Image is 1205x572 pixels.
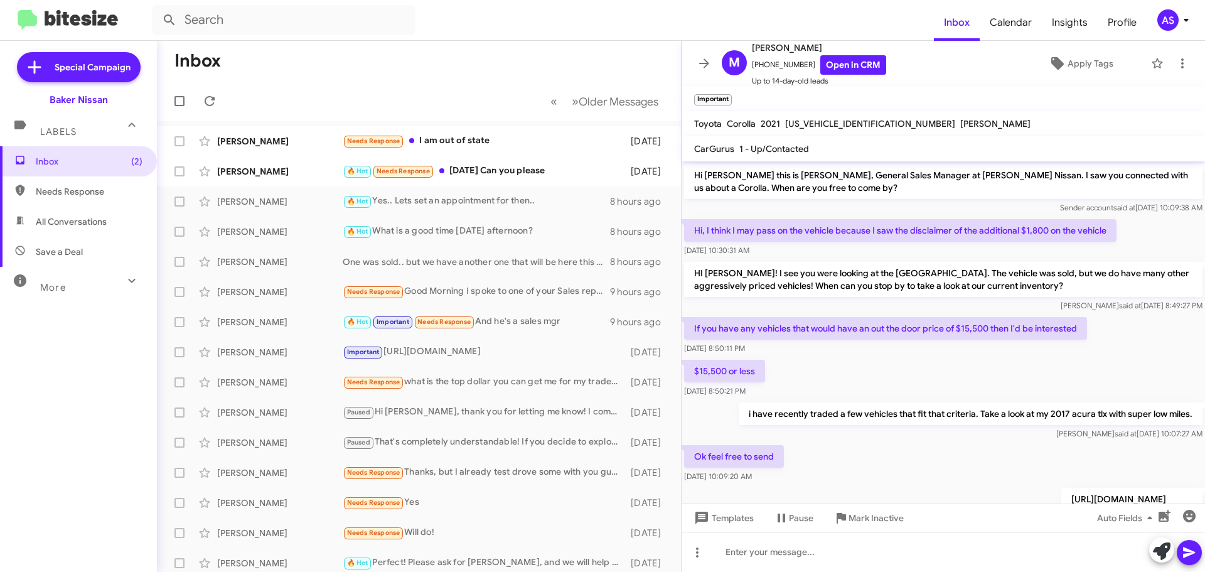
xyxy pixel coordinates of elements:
[684,164,1202,199] p: Hi [PERSON_NAME] this is [PERSON_NAME], General Sales Manager at [PERSON_NAME] Nissan. I saw you ...
[174,51,221,71] h1: Inbox
[684,472,752,481] span: [DATE] 10:09:20 AM
[217,165,343,178] div: [PERSON_NAME]
[36,155,142,168] span: Inbox
[694,143,734,154] span: CarGurus
[624,436,671,449] div: [DATE]
[1042,4,1098,41] a: Insights
[752,40,886,55] span: [PERSON_NAME]
[1060,203,1202,212] span: Sender account [DATE] 10:09:38 AM
[55,61,131,73] span: Special Campaign
[1087,507,1167,529] button: Auto Fields
[377,318,409,326] span: Important
[694,118,722,129] span: Toyota
[36,246,83,258] span: Save a Deal
[1157,9,1179,31] div: AS
[343,315,610,329] div: And he's a sales mgr
[610,316,671,328] div: 9 hours ago
[624,346,671,359] div: [DATE]
[682,507,764,529] button: Templates
[347,167,368,175] span: 🔥 Hot
[684,262,1202,297] p: HI [PERSON_NAME]! I see you were looking at the [GEOGRAPHIC_DATA]. The vehicle was sold, but we d...
[692,507,754,529] span: Templates
[217,256,343,268] div: [PERSON_NAME]
[764,507,823,529] button: Pause
[347,137,400,145] span: Needs Response
[1119,301,1141,310] span: said at
[624,135,671,148] div: [DATE]
[624,467,671,479] div: [DATE]
[1147,9,1191,31] button: AS
[752,55,886,75] span: [PHONE_NUMBER]
[217,436,343,449] div: [PERSON_NAME]
[1016,52,1145,75] button: Apply Tags
[1113,203,1135,212] span: said at
[785,118,955,129] span: [US_VEHICLE_IDENTIFICATION_NUMBER]
[343,375,624,389] div: what is the top dollar you can get me for my trade for this vehicle
[347,288,400,296] span: Needs Response
[789,507,813,529] span: Pause
[347,438,370,446] span: Paused
[347,468,400,477] span: Needs Response
[1098,4,1147,41] span: Profile
[610,256,671,268] div: 8 hours ago
[40,282,66,293] span: More
[343,526,624,540] div: Will do!
[417,318,471,326] span: Needs Response
[347,378,400,386] span: Needs Response
[1068,52,1113,75] span: Apply Tags
[1097,507,1157,529] span: Auto Fields
[347,197,368,205] span: 🔥 Hot
[820,55,886,75] a: Open in CRM
[217,527,343,539] div: [PERSON_NAME]
[17,52,141,82] a: Special Campaign
[752,75,886,87] span: Up to 14-day-old leads
[217,557,343,569] div: [PERSON_NAME]
[40,126,77,138] span: Labels
[544,89,666,114] nav: Page navigation example
[1056,429,1202,438] span: [PERSON_NAME] [DATE] 10:07:27 AM
[347,499,400,507] span: Needs Response
[564,89,666,114] button: Next
[684,360,765,382] p: $15,500 or less
[217,376,343,389] div: [PERSON_NAME]
[217,286,343,298] div: [PERSON_NAME]
[347,318,368,326] span: 🔥 Hot
[823,507,914,529] button: Mark Inactive
[543,89,565,114] button: Previous
[217,406,343,419] div: [PERSON_NAME]
[849,507,904,529] span: Mark Inactive
[343,465,624,480] div: Thanks, but I already test drove some with you guys. I'm not satisfied with the price point right...
[1115,429,1137,438] span: said at
[610,286,671,298] div: 9 hours ago
[131,155,142,168] span: (2)
[684,246,749,255] span: [DATE] 10:30:31 AM
[217,497,343,509] div: [PERSON_NAME]
[343,256,610,268] div: One was sold.. but we have another one that will be here this week
[343,556,624,570] div: Perfect! Please ask for [PERSON_NAME], and we will help you out!
[343,345,624,359] div: [URL][DOMAIN_NAME]
[960,118,1031,129] span: [PERSON_NAME]
[684,386,746,396] span: [DATE] 8:50:21 PM
[550,94,557,109] span: «
[739,402,1202,425] p: i have recently traded a few vehicles that fit that criteria. Take a look at my 2017 acura tlx wi...
[684,219,1117,242] p: Hi, I think I may pass on the vehicle because I saw the disclaimer of the additional $1,800 on th...
[624,376,671,389] div: [DATE]
[347,529,400,537] span: Needs Response
[217,467,343,479] div: [PERSON_NAME]
[36,185,142,198] span: Needs Response
[343,435,624,450] div: That's completely understandable! If you decide to explore selling your vehicle or have any quest...
[572,94,579,109] span: »
[377,167,430,175] span: Needs Response
[624,165,671,178] div: [DATE]
[217,346,343,359] div: [PERSON_NAME]
[579,95,658,109] span: Older Messages
[624,497,671,509] div: [DATE]
[343,164,624,178] div: [DATE] Can you please
[343,405,624,419] div: Hi [PERSON_NAME], thank you for letting me know! I completely understand—feel free to continue wo...
[217,225,343,238] div: [PERSON_NAME]
[684,343,745,353] span: [DATE] 8:50:11 PM
[347,408,370,416] span: Paused
[347,227,368,235] span: 🔥 Hot
[347,559,368,567] span: 🔥 Hot
[343,134,624,148] div: I am out of state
